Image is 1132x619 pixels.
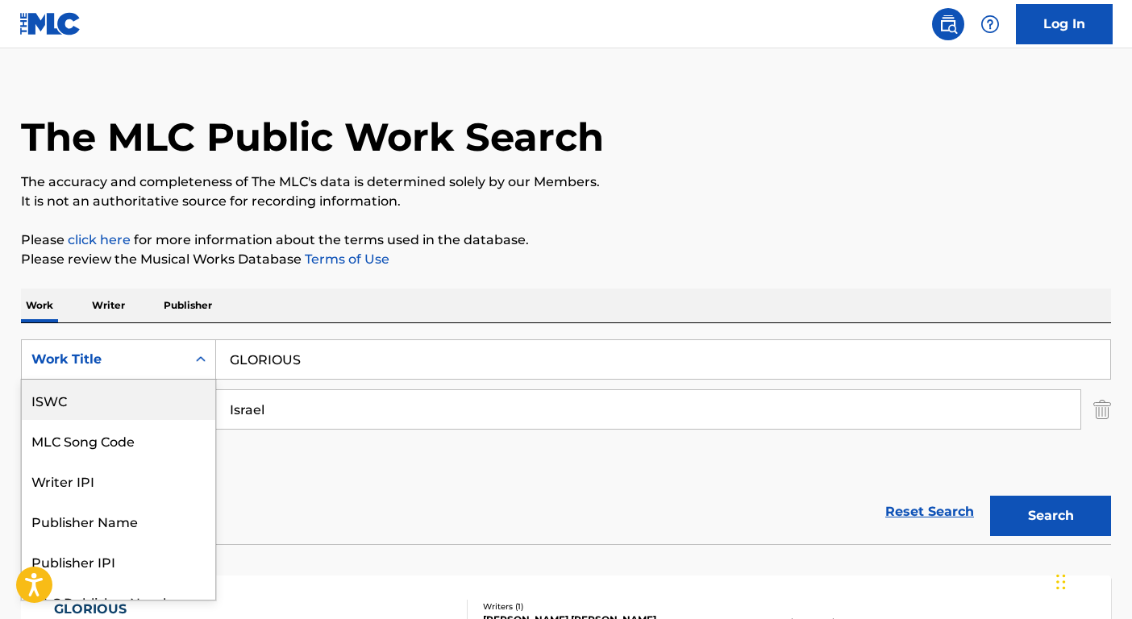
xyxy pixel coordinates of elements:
a: Reset Search [877,494,982,530]
div: Work Title [31,350,177,369]
img: MLC Logo [19,12,81,35]
div: Help [974,8,1006,40]
a: Log In [1016,4,1113,44]
a: click here [68,232,131,247]
div: Drag [1056,558,1066,606]
p: It is not an authoritative source for recording information. [21,192,1111,211]
img: help [980,15,1000,34]
div: GLORIOUS [54,600,196,619]
iframe: Chat Widget [1051,542,1132,619]
p: Publisher [159,289,217,322]
div: Publisher Name [22,501,215,541]
div: Writers ( 1 ) [483,600,726,613]
div: MLC Song Code [22,420,215,460]
h1: The MLC Public Work Search [21,113,604,161]
div: ISWC [22,380,215,420]
button: Search [990,496,1111,536]
p: Writer [87,289,130,322]
p: The accuracy and completeness of The MLC's data is determined solely by our Members. [21,172,1111,192]
img: search [938,15,958,34]
a: Terms of Use [302,251,389,267]
img: Delete Criterion [1093,389,1111,430]
div: Publisher IPI [22,541,215,581]
form: Search Form [21,339,1111,544]
p: Please for more information about the terms used in the database. [21,231,1111,250]
p: Work [21,289,58,322]
div: Writer IPI [22,460,215,501]
a: Public Search [932,8,964,40]
p: Please review the Musical Works Database [21,250,1111,269]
